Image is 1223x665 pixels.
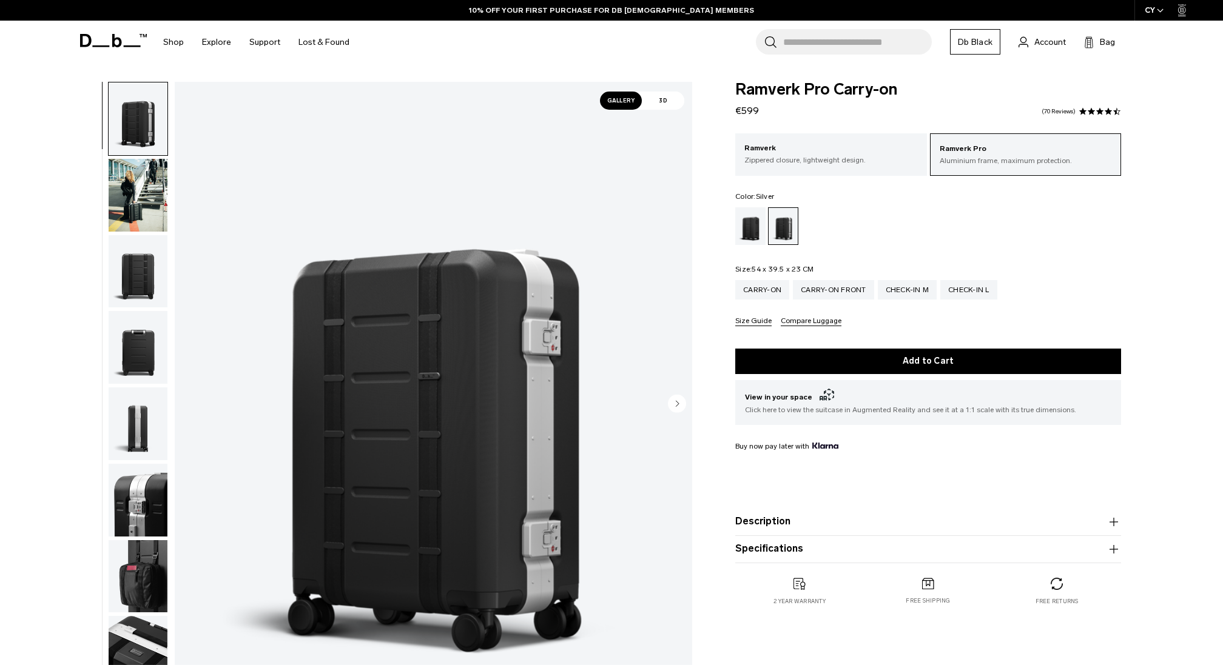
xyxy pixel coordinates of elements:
a: Support [249,21,280,64]
p: Ramverk Pro [940,143,1112,155]
a: Shop [163,21,184,64]
button: Description [735,515,1121,529]
span: View in your space [745,390,1111,404]
img: Ramverk Pro Carry-on Silver [109,464,167,536]
nav: Main Navigation [154,21,359,64]
span: Account [1034,36,1066,48]
button: Bag [1084,35,1115,49]
button: Ramverk Pro Carry-on Silver [108,158,168,232]
button: Ramverk Pro Carry-on Silver [108,387,168,461]
span: Buy now pay later with [735,441,838,452]
span: Gallery [600,92,642,110]
button: View in your space Click here to view the suitcase in Augmented Reality and see it at a 1:1 scale... [735,380,1121,425]
button: Add to Cart [735,349,1121,374]
button: Specifications [735,542,1121,556]
a: Db Black [950,29,1000,55]
a: Ramverk Zippered closure, lightweight design. [735,133,927,175]
span: Ramverk Pro Carry-on [735,82,1121,98]
span: Silver [756,192,775,201]
p: Ramverk [744,142,918,155]
button: Ramverk Pro Carry-on Silver [108,540,168,613]
img: Ramverk Pro Carry-on Silver [109,540,167,613]
img: Ramverk Pro Carry-on Silver [109,311,167,384]
legend: Size: [735,266,814,273]
img: Ramverk Pro Carry-on Silver [109,387,167,460]
a: Black Out [735,207,766,245]
a: Lost & Found [298,21,349,64]
a: Carry-on [735,280,789,299]
button: Next slide [668,394,686,415]
a: Account [1019,35,1066,49]
button: Ramverk Pro Carry-on Silver [108,82,168,156]
button: Ramverk Pro Carry-on Silver [108,310,168,384]
p: Free returns [1036,597,1079,606]
img: {"height" => 20, "alt" => "Klarna"} [812,443,838,449]
a: 10% OFF YOUR FIRST PURCHASE FOR DB [DEMOGRAPHIC_DATA] MEMBERS [469,5,754,16]
a: 70 reviews [1042,109,1076,115]
a: Explore [202,21,231,64]
p: Free shipping [906,596,950,605]
img: Ramverk Pro Carry-on Silver [109,159,167,232]
button: Ramverk Pro Carry-on Silver [108,463,168,537]
a: Silver [768,207,798,245]
span: Bag [1100,36,1115,48]
span: 3D [642,92,684,110]
img: Ramverk Pro Carry-on Silver [109,235,167,308]
p: Aluminium frame, maximum protection. [940,155,1112,166]
legend: Color: [735,193,774,200]
span: 54 x 39.5 x 23 CM [752,265,814,273]
a: Check-in L [940,280,997,299]
span: Click here to view the suitcase in Augmented Reality and see it at a 1:1 scale with its true dime... [745,404,1111,415]
img: Ramverk Pro Carry-on Silver [109,82,167,155]
button: Ramverk Pro Carry-on Silver [108,235,168,309]
a: Check-in M [878,280,937,299]
button: Size Guide [735,317,772,326]
button: Compare Luggage [781,317,841,326]
a: Carry-on Front [793,280,874,299]
p: 2 year warranty [773,597,826,606]
p: Zippered closure, lightweight design. [744,155,918,165]
span: €599 [735,105,759,116]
